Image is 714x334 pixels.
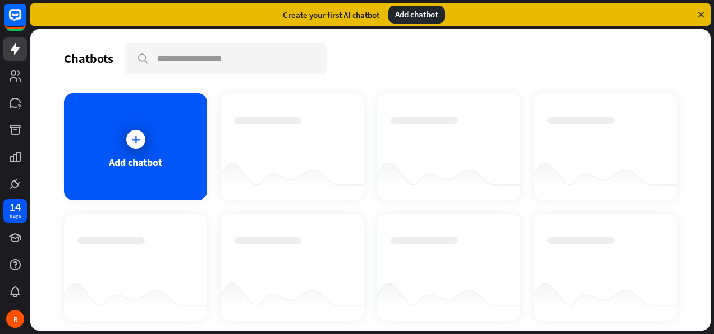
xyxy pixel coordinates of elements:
[3,199,27,223] a: 14 days
[10,202,21,212] div: 14
[6,310,24,328] div: R
[283,10,379,20] div: Create your first AI chatbot
[9,4,43,38] button: Open LiveChat chat widget
[388,6,445,24] div: Add chatbot
[64,51,113,66] div: Chatbots
[109,156,162,169] div: Add chatbot
[10,212,21,220] div: days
